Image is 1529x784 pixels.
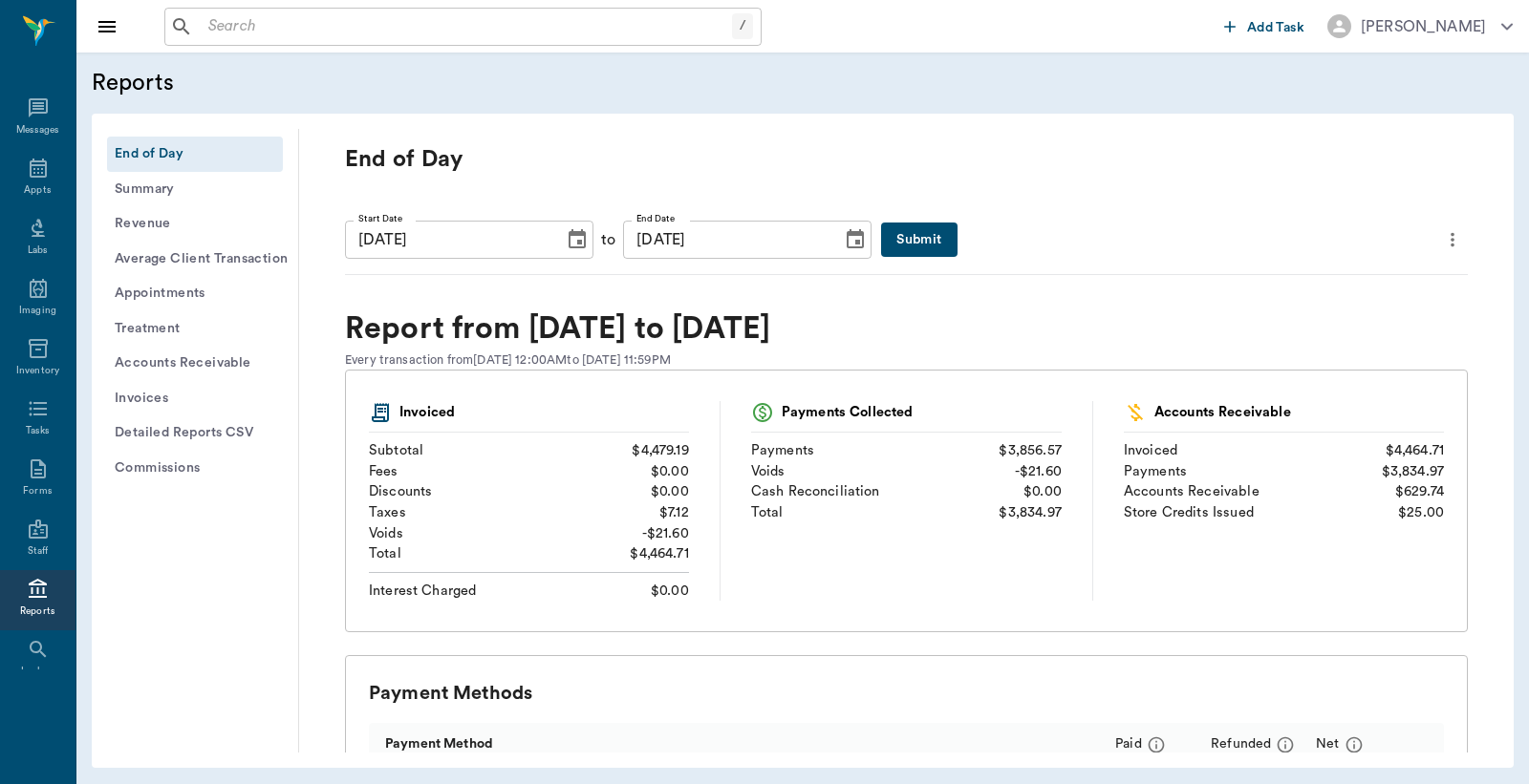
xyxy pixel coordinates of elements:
div: Payment Method [385,717,493,771]
div: Accounts Receivable [1124,481,1260,502]
div: / [732,13,753,39]
input: Search [201,13,732,40]
div: Voids [369,523,403,544]
div: $629.74 [1395,481,1444,502]
div: Discounts [369,481,432,502]
div: - $21.60 [642,523,689,544]
div: Refunded [1211,717,1297,771]
div: $4,464.71 [630,543,688,564]
div: Inventory [16,364,59,378]
div: Accounts Receivable [1124,401,1444,433]
div: Every transaction from [DATE] 12:00AM to [DATE] 11:59PM [345,351,1468,370]
div: Invoiced [369,401,689,433]
div: $0.00 [1023,481,1062,502]
div: $3,856.57 [999,440,1061,461]
button: Detailed Reports CSV [107,415,283,451]
div: Paid [1115,717,1171,771]
div: $25.00 [1398,502,1444,523]
div: $4,464.71 [1386,440,1444,461]
button: Average Client Transaction [107,242,283,277]
button: Choose date, selected date is Oct 8, 2025 [558,221,596,259]
button: message [1142,731,1171,759]
div: Taxes [369,502,406,523]
div: Lookup [21,665,54,679]
div: $4,479.19 [632,440,688,461]
div: - $21.60 [1015,461,1062,482]
div: [PERSON_NAME] [1361,15,1486,38]
div: $3,834.97 [999,502,1061,523]
button: Submit [881,222,957,258]
div: Report from [DATE] to [DATE] [345,306,1468,351]
div: to [601,228,615,251]
div: Forms [23,484,52,498]
button: Choose date, selected date is Oct 8, 2025 [836,221,874,259]
div: Tasks [26,424,50,438]
iframe: Intercom live chat [19,719,65,765]
button: more [1437,223,1468,256]
div: $0.00 [651,481,689,502]
button: Treatment [107,311,283,347]
label: End Date [636,212,675,225]
button: Invoices [107,381,283,416]
div: Interest Charged [369,581,476,602]
div: Total [369,543,401,564]
p: End of Day [345,144,1205,175]
h5: Reports [92,68,593,98]
div: Messages [16,123,60,138]
div: Invoiced [1124,440,1177,461]
div: Reports [20,604,55,619]
div: Fees [369,461,398,482]
div: Total [751,502,784,523]
button: Commissions [107,451,283,486]
div: Voids [751,461,786,482]
div: Net [1316,717,1367,771]
button: Revenue [107,206,283,242]
button: Accounts Receivable [107,346,283,381]
div: Labs [28,244,48,258]
button: End of Day [107,137,283,172]
button: [PERSON_NAME] [1312,9,1528,44]
div: Subtotal [369,440,423,461]
button: Appointments [107,276,283,311]
div: Imaging [19,304,56,318]
div: Cash Reconciliation [751,481,880,502]
div: Payment Method [369,723,1106,766]
div: Payments [1124,461,1187,482]
input: MM/DD/YYYY [623,221,829,259]
div: $0.00 [651,581,689,602]
div: Payments [751,440,814,461]
div: Payment Methods [369,679,1444,708]
button: Close drawer [88,8,126,46]
div: Staff [28,544,48,559]
div: Appts [24,183,51,198]
input: MM/DD/YYYY [345,221,550,259]
div: $0.00 [651,461,689,482]
button: Summary [107,172,283,207]
div: Store Credits Issued [1124,502,1254,523]
label: Start Date [358,212,403,225]
button: Add Task [1217,9,1312,44]
button: message [1340,731,1368,759]
button: message [1271,731,1300,759]
div: $7.12 [659,502,689,523]
div: $3,834.97 [1382,461,1444,482]
div: Payments Collected [751,401,1062,433]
